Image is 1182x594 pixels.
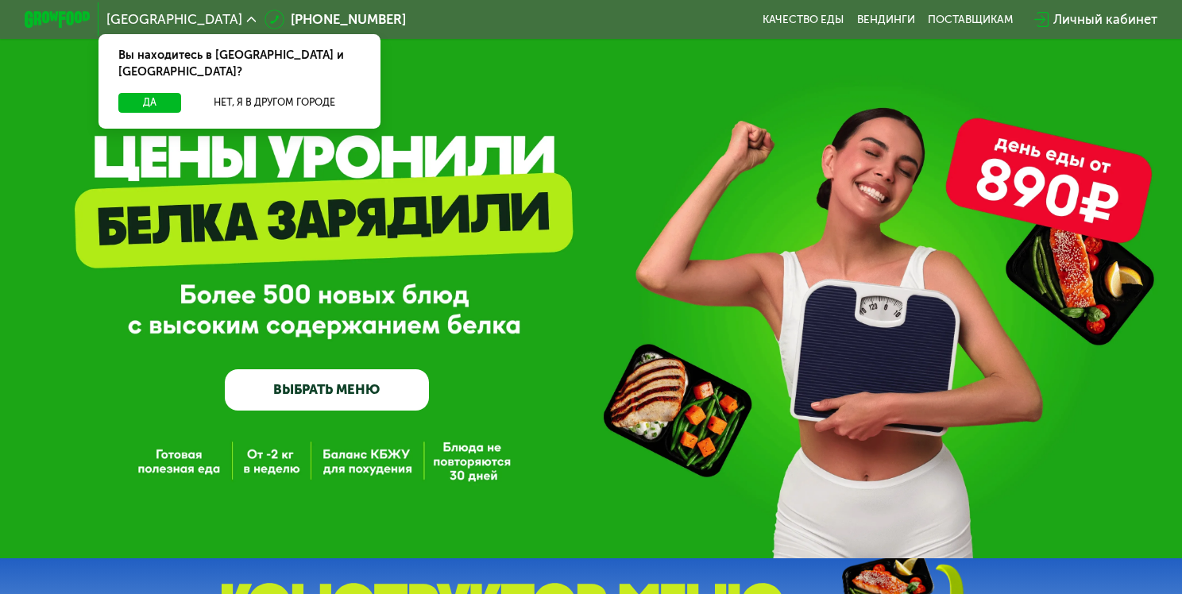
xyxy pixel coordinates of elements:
[857,13,915,26] a: Вендинги
[118,93,182,113] button: Да
[1053,10,1157,29] div: Личный кабинет
[225,369,429,411] a: ВЫБРАТЬ МЕНЮ
[188,93,361,113] button: Нет, я в другом городе
[763,13,844,26] a: Качество еды
[265,10,406,29] a: [PHONE_NUMBER]
[106,13,242,26] span: [GEOGRAPHIC_DATA]
[928,13,1013,26] div: поставщикам
[98,34,380,93] div: Вы находитесь в [GEOGRAPHIC_DATA] и [GEOGRAPHIC_DATA]?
